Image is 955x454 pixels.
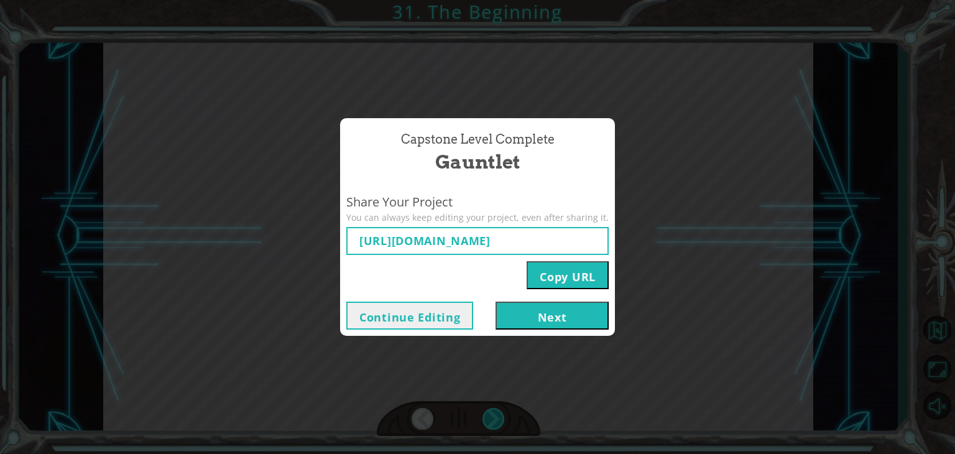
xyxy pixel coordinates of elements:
span: Share Your Project [346,193,609,211]
span: Gauntlet [435,149,520,175]
button: Next [496,302,609,330]
button: Continue Editing [346,302,473,330]
span: You can always keep editing your project, even after sharing it. [346,211,609,224]
span: Capstone Level Complete [401,131,555,149]
button: Copy URL [527,261,609,289]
